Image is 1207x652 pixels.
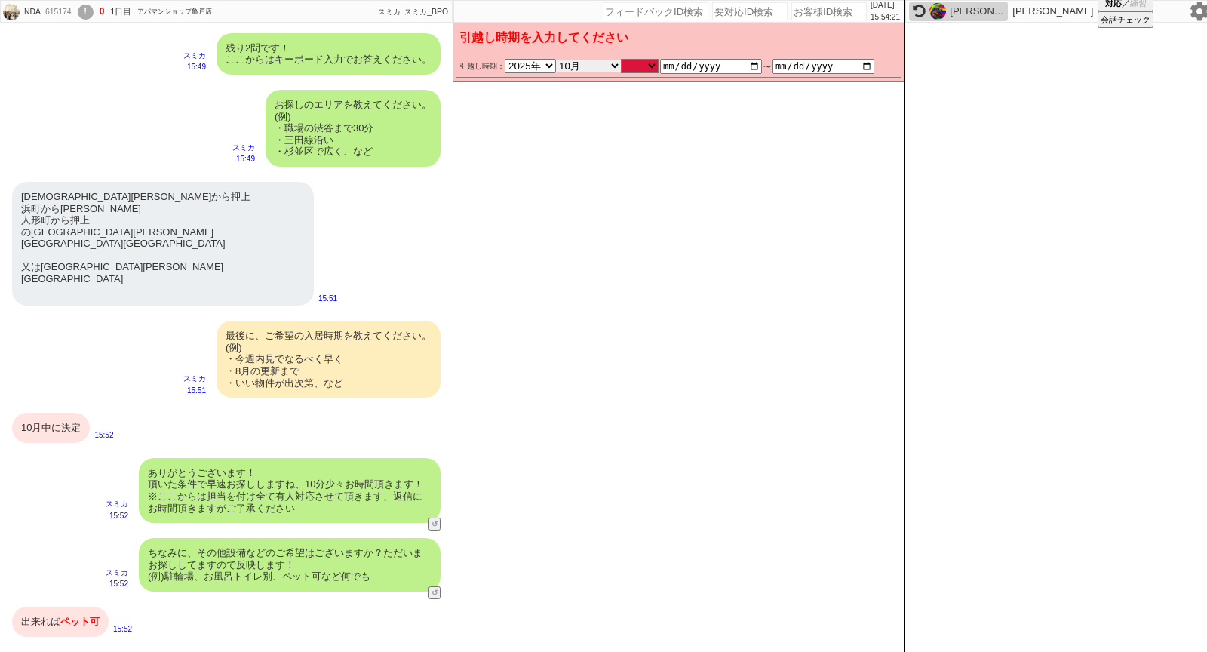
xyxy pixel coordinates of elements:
input: お客様ID検索 [791,2,867,20]
p: 15:51 [183,385,206,397]
button: 会話チェック [1098,11,1153,28]
p: スミカ [232,142,255,154]
div: 1日目 [110,6,131,18]
input: 要対応ID検索 [712,2,788,20]
p: スミカ [183,373,206,385]
p: [PERSON_NAME] [1012,5,1093,17]
p: 15:54:21 [871,11,900,23]
span: 会話チェック [1101,14,1150,26]
p: 15:52 [106,578,128,590]
div: [DEMOGRAPHIC_DATA][PERSON_NAME]から押上 浜町から[PERSON_NAME] 人形町から押上 の[GEOGRAPHIC_DATA][PERSON_NAME][GEO... [12,182,314,306]
p: 15:49 [183,61,206,73]
div: ちなみに、その他設備などのご希望はございますか？ただいまお探ししてますので反映します！ (例)駐輪場、お風呂トイレ別、ペット可など何でも [139,538,441,592]
p: スミカ [106,567,128,579]
div: 0 [100,6,105,18]
label: 引越し時期： [459,60,505,72]
div: 最後に、ご希望の入居時期を教えてください。 (例) ・今週内見でなるべく早く ・8月の更新まで ・いい物件が出次第、など [217,321,441,398]
div: アパマンショップ亀戸店 [137,6,212,18]
p: 15:52 [106,510,128,522]
div: 残り2問です！ ここからはキーボード入力でお答えください。 [217,33,441,75]
div: ! [78,5,94,20]
img: 0htgRbDBy7K0h_GzzQ6WpVNw9LKCJcanJaUChnLUsSJX9HKGhNV3o2LUtIfXlGLGtOBH82fEoZJn9zCFwuYU3XfHgrdX9GL2o... [929,3,946,20]
p: 15:51 [318,293,337,305]
div: ありがとうございます！ 頂いた条件で早速お探ししますね、10分少々お時間頂きます！ ※ここからは担当を付け全て有人対応させて頂きます、返信にお時間頂きますがご了承ください [139,458,441,523]
p: 15:52 [94,429,113,441]
button: ↺ [428,518,441,531]
img: 0m05b88c7772513149f78b8ef1644c1ccb540552053053 [3,4,20,20]
span: スミカ_BPO [404,8,448,16]
div: NDA [22,6,41,18]
div: お探しのエリアを教えてください。 (例) ・職場の渋谷まで30分 ・三田線沿い ・杉並区で広く、など [266,90,441,167]
p: 15:49 [232,153,255,165]
p: スミカ [183,50,206,62]
label: 〜 [763,63,771,71]
p: 15:52 [113,623,132,635]
div: 10月中に決定 [12,413,90,443]
div: 615174 [41,6,75,18]
span: スミカ [378,8,401,16]
span: ペット可 [60,616,100,627]
div: [PERSON_NAME]☆ [950,5,1004,17]
p: スミカ [106,498,128,510]
div: 出来れば [12,607,109,637]
input: フィードバックID検索 [603,2,708,20]
button: ↺ [428,586,441,599]
p: 引越し時期を入力してください [459,32,898,44]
